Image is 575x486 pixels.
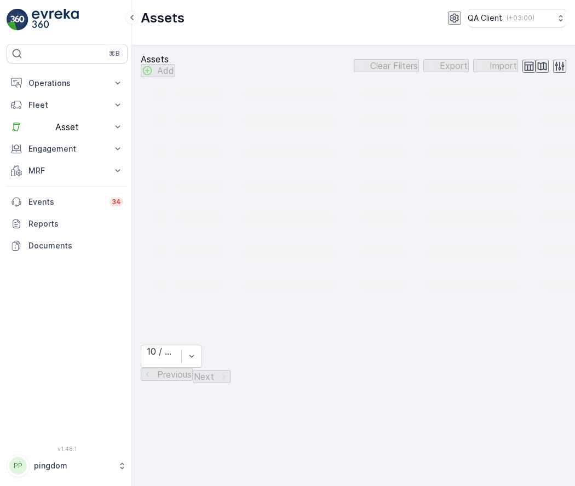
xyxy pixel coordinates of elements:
[28,196,103,207] p: Events
[194,372,214,381] p: Next
[423,59,469,72] button: Export
[7,72,128,94] button: Operations
[141,9,185,27] p: Assets
[109,49,120,58] p: ⌘B
[7,191,128,213] a: Events34
[490,61,517,71] p: Import
[507,14,534,22] p: ( +03:00 )
[147,346,176,356] div: 10 / Page
[28,240,123,251] p: Documents
[141,54,175,64] p: Assets
[7,116,128,138] button: Asset
[7,138,128,160] button: Engagement
[440,61,468,71] p: Export
[370,61,418,71] p: Clear Filters
[9,457,27,475] div: PP
[28,122,106,132] p: Asset
[473,59,518,72] button: Import
[141,368,193,381] button: Previous
[157,369,192,379] p: Previous
[28,218,123,229] p: Reports
[7,9,28,31] img: logo
[34,460,112,471] p: pingdom
[7,445,128,452] span: v 1.48.1
[28,143,106,154] p: Engagement
[354,59,419,72] button: Clear Filters
[468,9,566,27] button: QA Client(+03:00)
[7,454,128,477] button: PPpingdom
[32,9,79,31] img: logo_light-DOdMpM7g.png
[28,78,106,89] p: Operations
[141,64,175,77] button: Add
[28,165,106,176] p: MRF
[7,94,128,116] button: Fleet
[112,198,121,206] p: 34
[7,213,128,235] a: Reports
[157,66,174,76] p: Add
[7,160,128,182] button: MRF
[7,235,128,257] a: Documents
[193,370,231,383] button: Next
[468,13,502,24] p: QA Client
[28,100,106,111] p: Fleet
